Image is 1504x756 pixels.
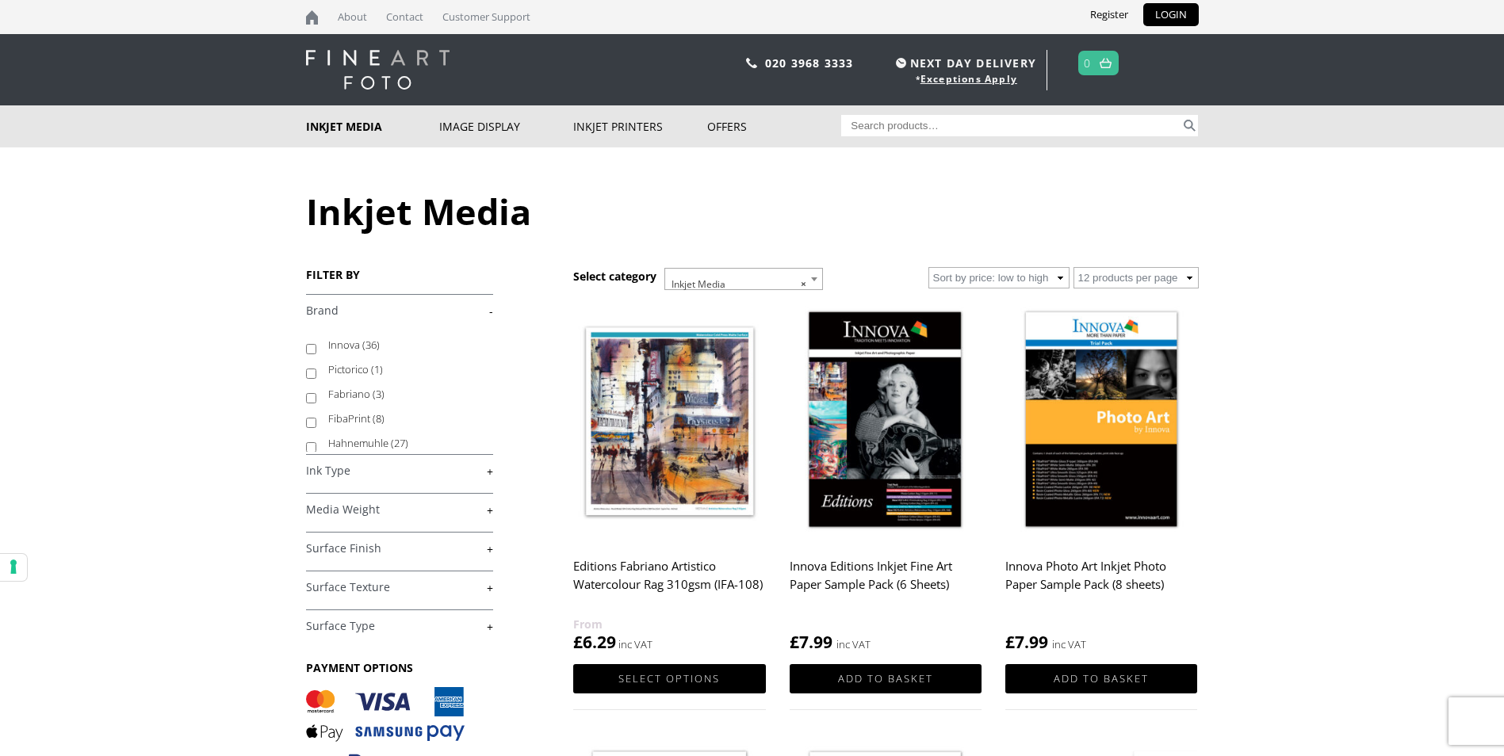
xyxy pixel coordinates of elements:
[306,580,493,595] a: +
[306,660,493,675] h3: PAYMENT OPTIONS
[328,431,478,456] label: Hahnemuhle
[1005,301,1197,654] a: Innova Photo Art Inkjet Photo Paper Sample Pack (8 sheets) £7.99 inc VAT
[1005,631,1048,653] bdi: 7.99
[306,502,493,517] a: +
[573,631,616,653] bdi: 6.29
[306,454,493,486] h4: Ink Type
[306,464,493,479] a: +
[765,55,854,71] a: 020 3968 3333
[746,58,757,68] img: phone.svg
[790,301,982,654] a: Innova Editions Inkjet Fine Art Paper Sample Pack (6 Sheets) £7.99 inc VAT
[1181,115,1199,136] button: Search
[573,552,765,615] h2: Editions Fabriano Artistico Watercolour Rag 310gsm (IFA-108)
[928,267,1070,288] select: Shop order
[1100,58,1112,68] img: basket.svg
[892,54,1036,72] span: NEXT DAY DELIVERY
[306,619,493,634] a: +
[306,541,493,556] a: +
[790,664,982,693] a: Add to basket: “Innova Editions Inkjet Fine Art Paper Sample Pack (6 Sheets)”
[306,532,493,563] h4: Surface Finish
[306,304,493,319] a: -
[836,636,871,654] strong: inc VAT
[391,436,408,450] span: (27)
[573,105,707,147] a: Inkjet Printers
[306,294,493,326] h4: Brand
[896,58,906,68] img: time.svg
[328,382,478,407] label: Fabriano
[306,267,493,282] h3: FILTER BY
[306,571,493,602] h4: Surface Texture
[801,273,806,296] span: ×
[665,269,822,300] span: Inkjet Media
[1005,631,1015,653] span: £
[790,631,832,653] bdi: 7.99
[1052,636,1086,654] strong: inc VAT
[371,362,383,376] span: (1)
[790,301,982,541] img: Innova Editions Inkjet Fine Art Paper Sample Pack (6 Sheets)
[306,105,440,147] a: Inkjet Media
[306,50,450,90] img: logo-white.svg
[1084,52,1091,74] a: 0
[920,72,1017,86] a: Exceptions Apply
[1005,301,1197,541] img: Innova Photo Art Inkjet Photo Paper Sample Pack (8 sheets)
[664,268,823,290] span: Inkjet Media
[306,609,493,641] h4: Surface Type
[1078,3,1140,26] a: Register
[1005,664,1197,693] a: Add to basket: “Innova Photo Art Inkjet Photo Paper Sample Pack (8 sheets)”
[328,407,478,431] label: FibaPrint
[573,301,765,541] img: Editions Fabriano Artistico Watercolour Rag 310gsm (IFA-108)
[373,387,385,401] span: (3)
[790,631,799,653] span: £
[306,187,1199,235] h1: Inkjet Media
[573,631,583,653] span: £
[1143,3,1199,26] a: LOGIN
[328,357,478,382] label: Pictorico
[790,552,982,615] h2: Innova Editions Inkjet Fine Art Paper Sample Pack (6 Sheets)
[439,105,573,147] a: Image Display
[362,338,380,352] span: (36)
[707,105,841,147] a: Offers
[841,115,1181,136] input: Search products…
[328,333,478,357] label: Innova
[1005,552,1197,615] h2: Innova Photo Art Inkjet Photo Paper Sample Pack (8 sheets)
[573,269,656,284] h3: Select category
[573,301,765,654] a: Editions Fabriano Artistico Watercolour Rag 310gsm (IFA-108) £6.29
[306,493,493,525] h4: Media Weight
[373,411,385,426] span: (8)
[573,664,765,693] a: Select options for “Editions Fabriano Artistico Watercolour Rag 310gsm (IFA-108)”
